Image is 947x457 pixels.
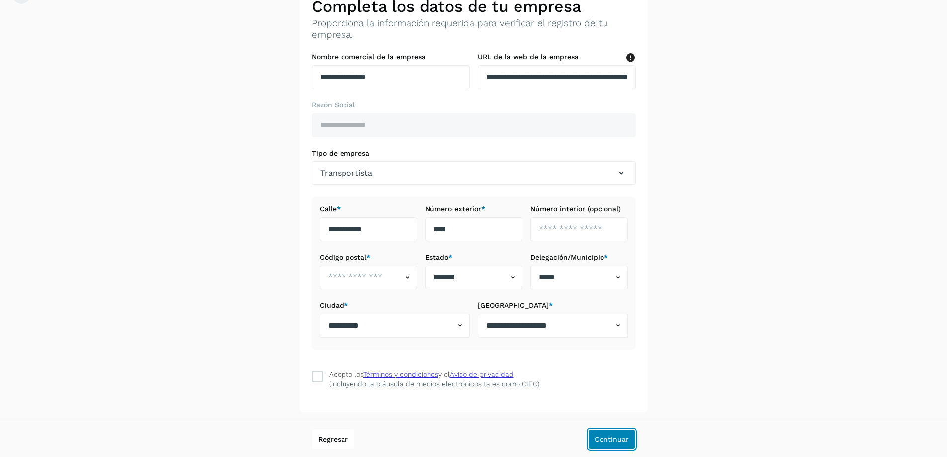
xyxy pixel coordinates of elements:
[425,253,522,262] label: Estado
[478,53,636,61] label: URL de la web de la empresa
[312,18,636,41] p: Proporciona la información requerida para verificar el registro de tu empresa.
[312,53,470,61] label: Nombre comercial de la empresa
[320,205,417,213] label: Calle
[329,380,541,388] p: (incluyendo la cláusula de medios electrónicos tales como CIEC).
[320,253,417,262] label: Código postal
[312,149,636,158] label: Tipo de empresa
[312,101,636,109] label: Razón Social
[595,436,629,443] span: Continuar
[320,167,372,179] span: Transportista
[450,370,514,378] a: Aviso de privacidad
[530,205,628,213] label: Número interior (opcional)
[363,370,438,378] a: Términos y condiciones
[588,429,635,449] button: Continuar
[478,301,628,310] label: [GEOGRAPHIC_DATA]
[329,369,514,380] div: Acepto los y el
[312,429,354,449] button: Regresar
[320,301,470,310] label: Ciudad
[530,253,628,262] label: Delegación/Municipio
[318,436,348,443] span: Regresar
[425,205,522,213] label: Número exterior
